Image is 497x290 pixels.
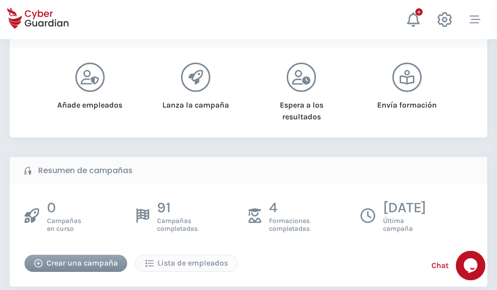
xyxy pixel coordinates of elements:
div: Añade empleados [49,92,130,111]
span: Campañas en curso [47,217,81,233]
p: 4 [269,199,310,217]
span: Última campaña [383,217,426,233]
p: 0 [47,199,81,217]
button: Lista de empleados [135,255,238,272]
div: Lista de empleados [143,257,230,269]
span: Formaciones completadas [269,217,310,233]
div: Lanza la campaña [155,92,236,111]
button: Crear una campaña [24,255,127,272]
div: Espera a los resultados [261,92,342,123]
div: Crear una campaña [32,257,120,269]
p: 91 [157,199,198,217]
p: [DATE] [383,199,426,217]
b: Resumen de campañas [38,165,133,177]
div: Envía formación [367,92,448,111]
span: Chat [431,260,449,271]
span: Campañas completadas [157,217,198,233]
iframe: chat widget [456,251,487,280]
div: + [415,8,423,16]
